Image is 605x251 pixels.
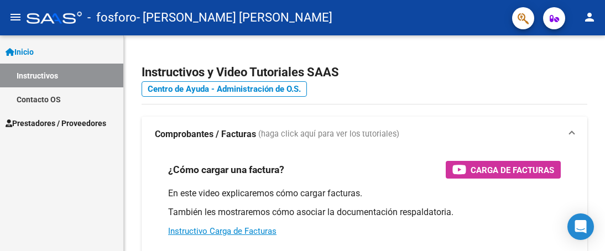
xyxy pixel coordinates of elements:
[6,117,106,129] span: Prestadores / Proveedores
[168,226,277,236] a: Instructivo Carga de Facturas
[137,6,332,30] span: - [PERSON_NAME] [PERSON_NAME]
[471,163,554,177] span: Carga de Facturas
[142,81,307,97] a: Centro de Ayuda - Administración de O.S.
[155,128,256,140] strong: Comprobantes / Facturas
[168,162,284,177] h3: ¿Cómo cargar una factura?
[87,6,137,30] span: - fosforo
[142,117,587,152] mat-expansion-panel-header: Comprobantes / Facturas (haga click aquí para ver los tutoriales)
[9,11,22,24] mat-icon: menu
[168,206,561,218] p: También les mostraremos cómo asociar la documentación respaldatoria.
[142,62,587,83] h2: Instructivos y Video Tutoriales SAAS
[6,46,34,58] span: Inicio
[168,187,561,200] p: En este video explicaremos cómo cargar facturas.
[258,128,399,140] span: (haga click aquí para ver los tutoriales)
[446,161,561,179] button: Carga de Facturas
[567,213,594,240] div: Open Intercom Messenger
[583,11,596,24] mat-icon: person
